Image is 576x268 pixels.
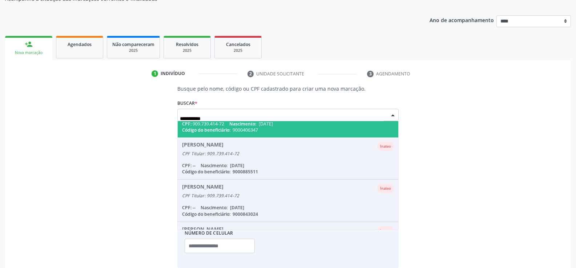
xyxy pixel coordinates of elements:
[177,98,197,109] label: Buscar
[25,40,33,48] div: person_add
[68,41,92,48] span: Agendados
[182,121,394,127] div: 909.739.414-72
[182,127,230,133] span: Código do beneficiário:
[112,41,154,48] span: Não compareceram
[169,48,205,53] div: 2025
[161,70,185,77] div: Indivíduo
[226,41,250,48] span: Cancelados
[177,85,399,92] p: Busque pelo nome, código ou CPF cadastrado para criar uma nova marcação.
[220,48,256,53] div: 2025
[112,48,154,53] div: 2025
[10,50,47,55] div: Nova marcação
[259,121,273,127] span: [DATE]
[233,127,258,133] span: 9000406347
[152,70,158,77] div: 1
[229,121,256,127] span: Nascimento:
[430,15,494,24] p: Ano de acompanhamento
[182,121,192,127] span: CPF:
[176,41,198,48] span: Resolvidos
[185,227,233,239] label: Número de celular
